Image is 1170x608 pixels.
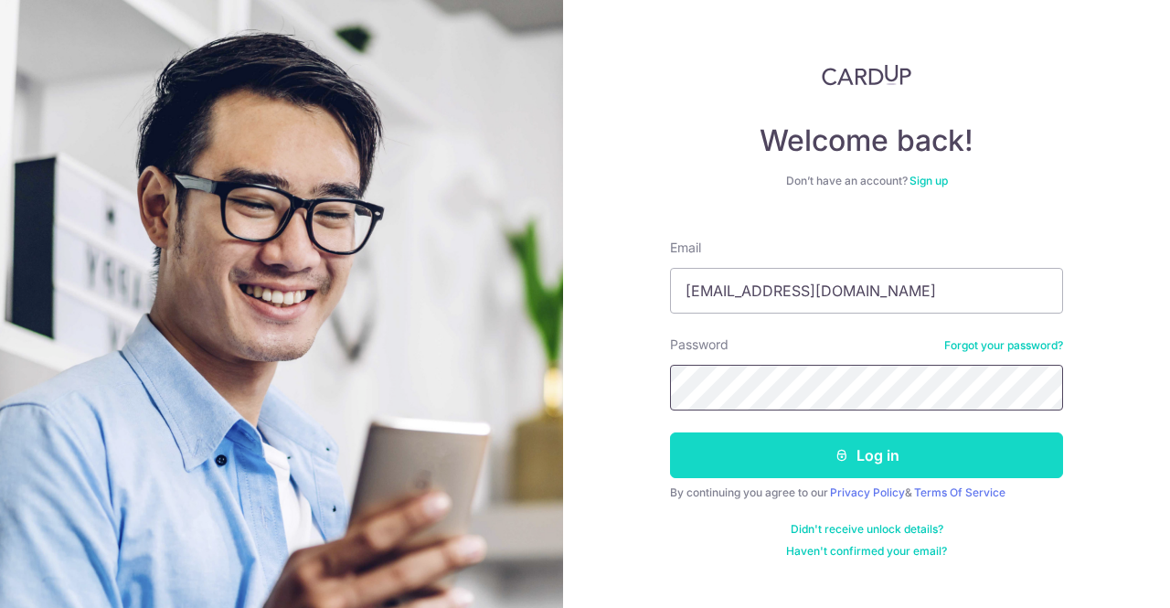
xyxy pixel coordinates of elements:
[830,485,905,499] a: Privacy Policy
[786,544,947,559] a: Haven't confirmed your email?
[909,174,948,187] a: Sign up
[944,338,1063,353] a: Forgot your password?
[670,268,1063,314] input: Enter your Email
[822,64,911,86] img: CardUp Logo
[670,485,1063,500] div: By continuing you agree to our &
[914,485,1005,499] a: Terms Of Service
[670,336,729,354] label: Password
[791,522,943,537] a: Didn't receive unlock details?
[670,174,1063,188] div: Don’t have an account?
[670,239,701,257] label: Email
[670,432,1063,478] button: Log in
[670,123,1063,159] h4: Welcome back!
